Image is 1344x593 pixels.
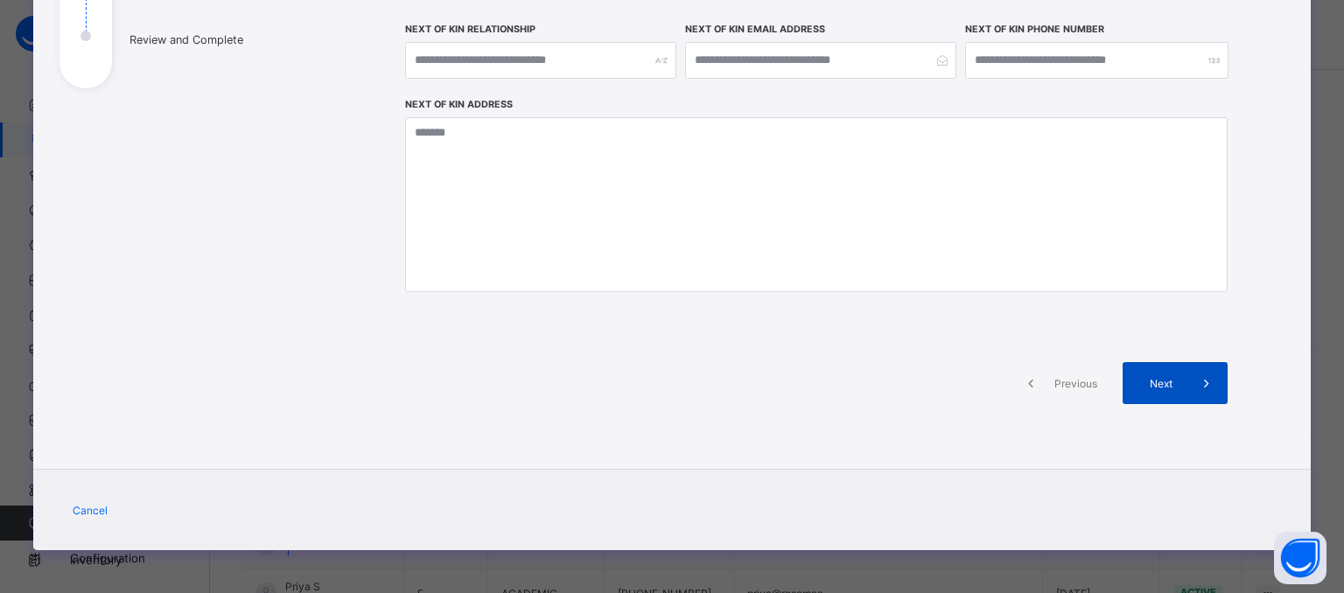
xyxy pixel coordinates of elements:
label: Next of Kin Phone Number [965,24,1104,35]
label: Next of Kin Address [405,99,513,110]
button: Open asap [1274,532,1326,584]
label: Next of Kin Email Address [685,24,825,35]
span: Previous [1052,377,1100,390]
span: Next [1136,377,1186,390]
label: Next of Kin Relationship [405,24,535,35]
span: Cancel [73,504,108,517]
